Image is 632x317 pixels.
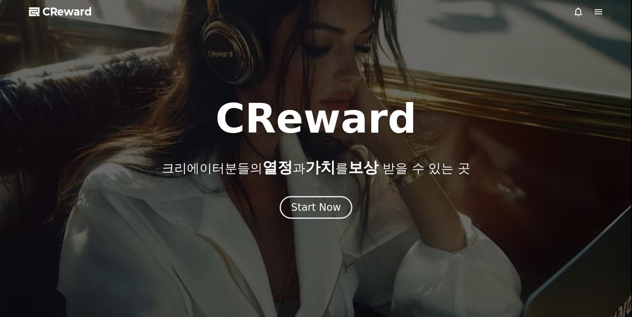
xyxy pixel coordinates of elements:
[42,5,92,18] span: CReward
[348,159,378,176] span: 보상
[262,159,293,176] span: 열정
[215,99,417,139] h1: CReward
[291,201,341,214] div: Start Now
[280,196,352,219] button: Start Now
[29,5,92,18] a: CReward
[305,159,336,176] span: 가치
[280,204,352,212] a: Start Now
[162,159,470,176] p: 크리에이터분들의 과 를 받을 수 있는 곳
